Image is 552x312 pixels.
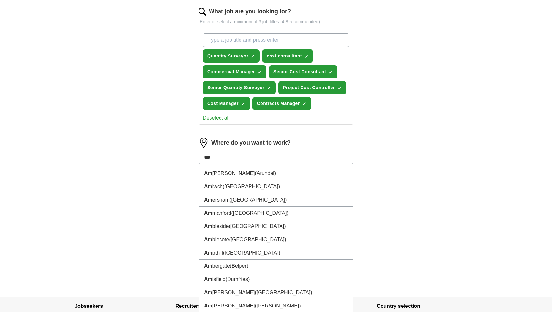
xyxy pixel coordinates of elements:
span: Senior Quantity Surveyor [207,84,264,91]
li: lwch [199,180,353,193]
strong: Am [204,303,212,308]
span: cost consultant [267,53,302,59]
span: Quantity Surveyor [207,53,248,59]
strong: Am [204,197,212,203]
span: ([GEOGRAPHIC_DATA]) [231,210,288,216]
button: Senior Cost Consultant✓ [269,65,337,78]
span: ✓ [302,101,306,107]
strong: Am [204,224,212,229]
button: Commercial Manager✓ [203,65,266,78]
span: ✓ [241,101,245,107]
label: Where do you want to work? [211,139,291,147]
strong: Am [204,237,212,242]
span: ([GEOGRAPHIC_DATA]) [255,290,312,295]
span: ✓ [329,70,332,75]
span: ([GEOGRAPHIC_DATA]) [223,184,280,189]
button: Cost Manager✓ [203,97,250,110]
li: blecote [199,233,353,246]
li: [PERSON_NAME] [199,167,353,180]
button: Senior Quantity Surveyor✓ [203,81,276,94]
input: Type a job title and press enter [203,33,349,47]
span: (Arundel) [255,171,276,176]
strong: Am [204,276,212,282]
strong: Am [204,290,212,295]
li: pthill [199,246,353,260]
li: ersham [199,193,353,207]
span: Cost Manager [207,100,239,107]
span: Commercial Manager [207,68,255,75]
strong: Am [204,210,212,216]
span: ([PERSON_NAME]) [255,303,301,308]
button: Contracts Manager✓ [252,97,311,110]
p: Enter or select a minimum of 3 job titles (4-8 recommended) [199,18,353,25]
span: ✓ [267,86,271,91]
span: ([GEOGRAPHIC_DATA]) [229,224,286,229]
img: location.png [199,138,209,148]
span: Contracts Manager [257,100,300,107]
span: ✓ [251,54,255,59]
span: ([GEOGRAPHIC_DATA]) [223,250,280,255]
span: Project Cost Controller [283,84,335,91]
strong: Am [204,184,212,189]
li: manford [199,207,353,220]
span: Senior Cost Consultant [273,68,326,75]
img: search.png [199,8,206,16]
span: ✓ [304,54,308,59]
button: cost consultant✓ [262,49,313,63]
button: Project Cost Controller✓ [278,81,346,94]
span: ([GEOGRAPHIC_DATA]) [229,237,286,242]
li: isfield [199,273,353,286]
span: ✓ [338,86,342,91]
strong: Am [204,263,212,269]
label: What job are you looking for? [209,7,291,16]
span: (Dumfries) [226,276,250,282]
li: bergate [199,260,353,273]
li: [PERSON_NAME] [199,286,353,299]
button: Quantity Surveyor✓ [203,49,260,63]
strong: Am [204,171,212,176]
button: Deselect all [203,114,230,122]
li: bleside [199,220,353,233]
strong: Am [204,250,212,255]
span: ([GEOGRAPHIC_DATA]) [230,197,287,203]
span: ✓ [258,70,261,75]
span: (Belper) [230,263,248,269]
